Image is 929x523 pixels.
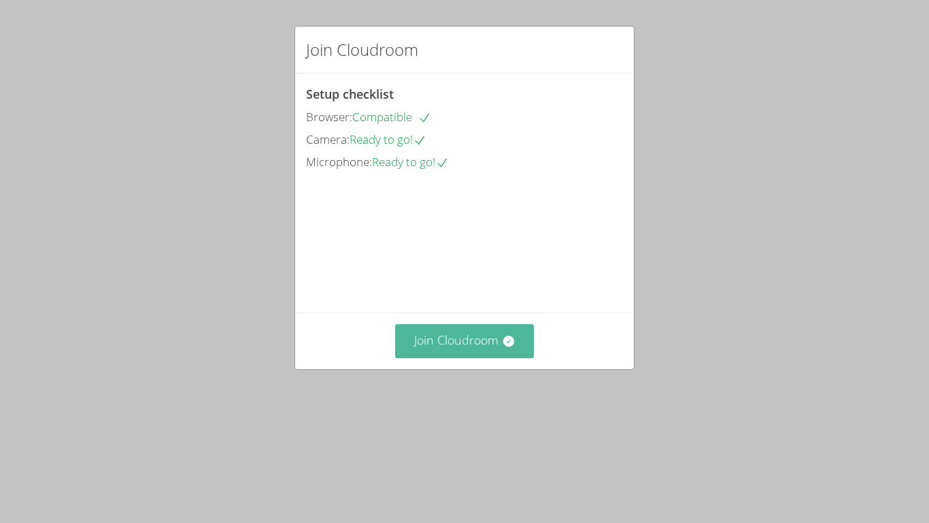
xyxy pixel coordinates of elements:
span: Camera: [306,131,350,147]
span: Ready to go! [372,154,449,170]
span: Setup checklist [306,86,394,102]
span: Browser: [306,109,352,125]
span: Compatible [352,109,431,125]
span: Microphone: [306,154,372,170]
button: Join Cloudroom [395,324,535,358]
h2: Join Cloudroom [306,37,418,62]
span: Ready to go! [350,131,426,147]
